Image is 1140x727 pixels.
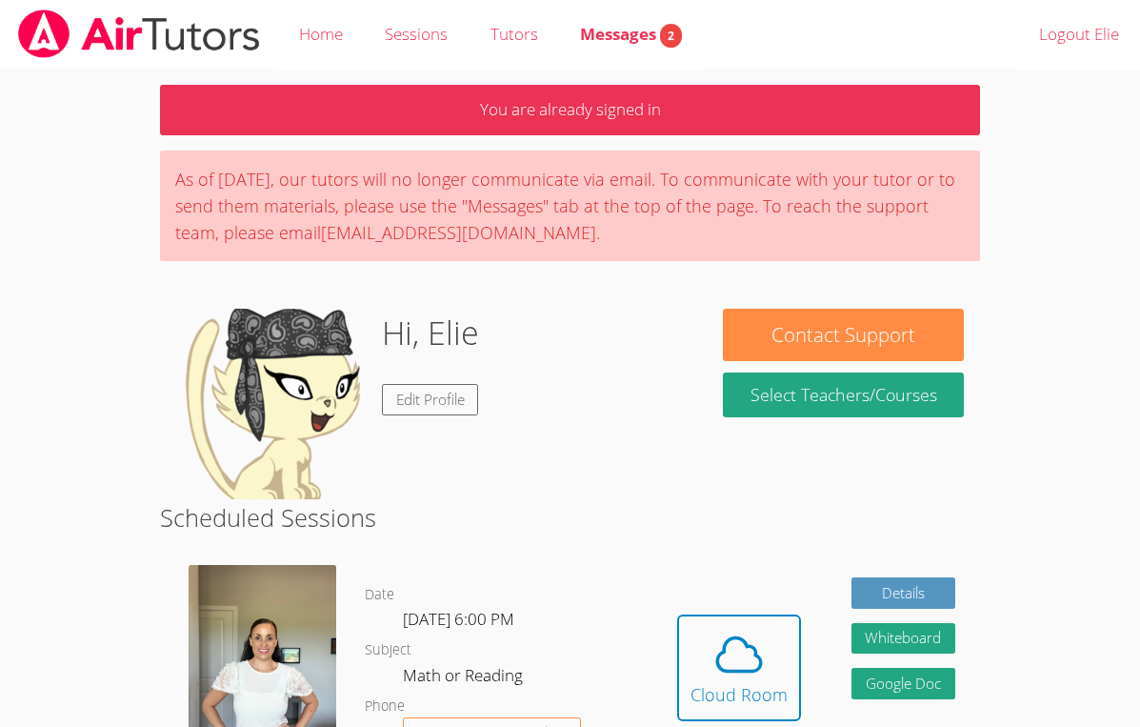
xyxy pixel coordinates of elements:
img: default.png [176,309,367,499]
dt: Date [365,583,394,607]
dt: Phone [365,695,405,718]
a: Edit Profile [382,384,479,415]
img: airtutors_banner-c4298cdbf04f3fff15de1276eac7730deb9818008684d7c2e4769d2f7ddbe033.png [16,10,262,58]
h2: Scheduled Sessions [160,499,981,535]
a: Select Teachers/Courses [723,373,964,417]
dt: Subject [365,638,411,662]
div: As of [DATE], our tutors will no longer communicate via email. To communicate with your tutor or ... [160,151,981,261]
h1: Hi, Elie [382,309,479,357]
span: 2 [660,24,682,48]
span: Messages [580,23,682,45]
div: Cloud Room [690,681,788,708]
a: Google Doc [851,668,956,699]
span: [DATE] 6:00 PM [403,608,514,630]
dd: Math or Reading [403,662,527,695]
p: You are already signed in [160,85,981,135]
a: Details [851,577,956,609]
button: Cloud Room [677,615,801,721]
button: Contact Support [723,309,964,361]
button: Whiteboard [851,623,956,655]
